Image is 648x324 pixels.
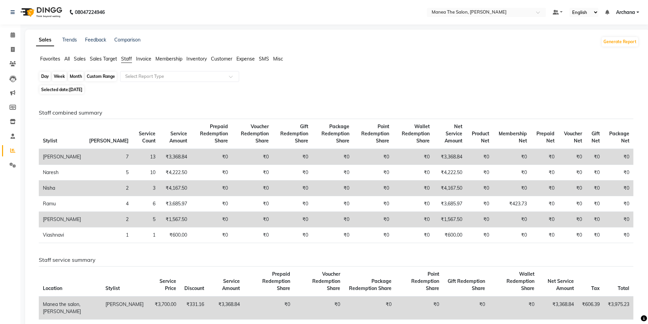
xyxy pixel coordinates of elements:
span: Membership [155,56,182,62]
td: ₹4,167.50 [434,181,467,196]
td: ₹3,368.84 [208,296,244,320]
td: ₹0 [489,296,538,320]
div: Month [68,72,84,81]
span: Total [618,285,629,291]
td: 6 [133,196,160,212]
td: ₹0 [353,181,393,196]
span: Package Net [609,131,629,144]
h6: Staff combined summary [39,109,633,116]
td: ₹3,368.84 [434,149,467,165]
span: [PERSON_NAME] [89,138,129,144]
td: ₹0 [353,212,393,227]
span: Point Redemption Share [411,271,439,291]
h6: Staff service summary [39,257,633,263]
span: Invoice [136,56,151,62]
td: ₹0 [466,212,493,227]
span: Prepaid Redemption Share [262,271,290,291]
span: Prepaid Redemption Share [200,123,228,144]
td: ₹0 [393,165,434,181]
td: ₹0 [232,227,273,243]
span: Selected date: [39,85,84,94]
td: ₹0 [393,196,434,212]
span: Service Price [160,278,176,291]
td: ₹0 [531,212,559,227]
span: Package Redemption Share [321,123,349,144]
td: ₹0 [493,165,531,181]
td: [PERSON_NAME] [39,149,85,165]
td: ₹0 [604,149,633,165]
span: Package Redemption Share [349,278,392,291]
td: ₹0 [559,149,586,165]
div: Day [39,72,51,81]
td: Nisha [39,181,85,196]
td: ₹0 [586,149,604,165]
td: ₹0 [191,196,232,212]
td: ₹0 [493,212,531,227]
a: Trends [62,37,77,43]
td: ₹0 [559,181,586,196]
td: ₹3,685.97 [160,196,191,212]
td: ₹0 [531,149,559,165]
td: [PERSON_NAME] [101,296,148,320]
span: Wallet Redemption Share [402,123,430,144]
img: logo [17,3,64,22]
td: ₹0 [312,196,353,212]
td: ₹600.00 [434,227,467,243]
td: ₹0 [466,181,493,196]
td: ₹0 [396,296,443,320]
td: ₹0 [559,165,586,181]
td: ₹0 [393,181,434,196]
td: Viashnavi [39,227,85,243]
td: ₹0 [604,227,633,243]
td: ₹3,368.84 [160,149,191,165]
td: ₹0 [232,196,273,212]
span: Location [43,285,62,291]
td: ₹600.00 [160,227,191,243]
td: ₹1,567.50 [160,212,191,227]
td: 7 [85,149,133,165]
span: Wallet Redemption Share [506,271,534,291]
span: All [64,56,70,62]
td: Ramu [39,196,85,212]
span: Archana [616,9,635,16]
td: ₹0 [466,149,493,165]
td: Naresh [39,165,85,181]
span: Voucher Redemption Share [241,123,269,144]
td: ₹0 [273,165,312,181]
td: ₹0 [273,181,312,196]
span: Inventory [186,56,207,62]
span: Voucher Redemption Share [312,271,340,291]
td: ₹1,567.50 [434,212,467,227]
td: 10 [133,165,160,181]
td: ₹0 [294,296,345,320]
td: ₹3,700.00 [148,296,181,320]
span: SMS [259,56,269,62]
a: Sales [36,34,54,46]
td: ₹0 [312,212,353,227]
span: Expense [236,56,255,62]
span: Service Amount [222,278,240,291]
td: ₹0 [353,227,393,243]
span: [DATE] [69,87,82,92]
td: 5 [133,212,160,227]
td: ₹0 [559,227,586,243]
td: ₹0 [466,196,493,212]
td: ₹0 [493,149,531,165]
td: ₹3,975.23 [604,296,633,320]
td: ₹423.73 [493,196,531,212]
td: ₹0 [531,196,559,212]
span: Tax [591,285,600,291]
td: ₹0 [232,165,273,181]
span: Sales [74,56,86,62]
td: ₹0 [604,196,633,212]
td: ₹0 [493,227,531,243]
td: ₹0 [273,212,312,227]
td: ₹0 [586,165,604,181]
span: Net Service Amount [548,278,574,291]
td: ₹4,167.50 [160,181,191,196]
td: ₹0 [191,181,232,196]
td: ₹0 [312,149,353,165]
td: ₹0 [232,212,273,227]
td: ₹0 [244,296,294,320]
td: ₹0 [586,212,604,227]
